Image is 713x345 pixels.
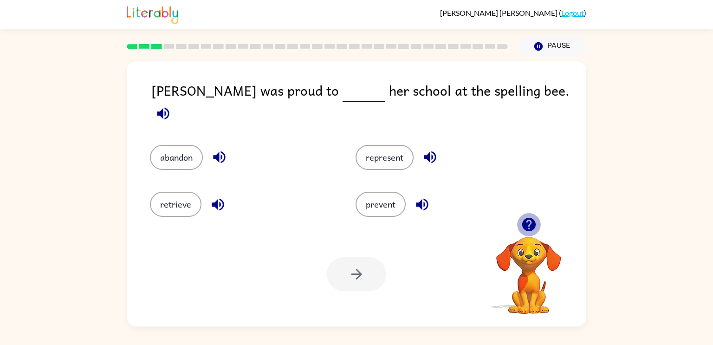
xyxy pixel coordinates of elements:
[519,36,586,57] button: Pause
[356,192,406,217] button: prevent
[440,8,559,17] span: [PERSON_NAME] [PERSON_NAME]
[151,80,586,126] div: [PERSON_NAME] was proud to her school at the spelling bee.
[356,145,414,170] button: represent
[127,4,178,24] img: Literably
[482,222,575,315] video: Your browser must support playing .mp4 files to use Literably. Please try using another browser.
[150,145,203,170] button: abandon
[440,8,586,17] div: ( )
[561,8,584,17] a: Logout
[150,192,201,217] button: retrieve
